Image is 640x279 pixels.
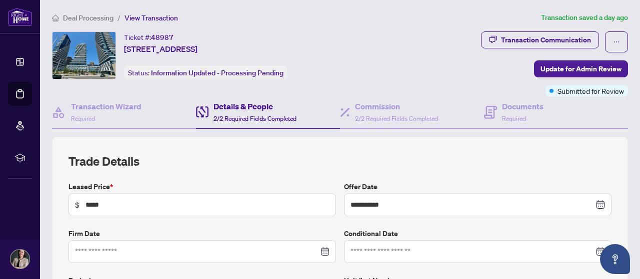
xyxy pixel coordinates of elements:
span: ellipsis [613,38,620,45]
span: 2/2 Required Fields Completed [213,115,296,122]
label: Leased Price [68,181,336,192]
li: / [117,12,120,23]
img: IMG-C12319756_1.jpg [52,32,115,79]
img: Profile Icon [10,250,29,269]
div: Transaction Communication [501,32,591,48]
button: Transaction Communication [481,31,599,48]
span: $ [75,199,79,210]
span: [STREET_ADDRESS] [124,43,197,55]
h4: Commission [355,100,438,112]
span: View Transaction [124,13,178,22]
label: Conditional Date [344,228,611,239]
button: Open asap [600,244,630,274]
article: Transaction saved a day ago [541,12,628,23]
span: Required [71,115,95,122]
img: logo [8,7,32,26]
button: Update for Admin Review [534,60,628,77]
label: Firm Date [68,228,336,239]
span: Required [502,115,526,122]
span: home [52,14,59,21]
span: 48987 [151,33,173,42]
span: Information Updated - Processing Pending [151,68,283,77]
div: Ticket #: [124,31,173,43]
span: Submitted for Review [557,85,624,96]
h4: Transaction Wizard [71,100,141,112]
label: Offer Date [344,181,611,192]
span: 2/2 Required Fields Completed [355,115,438,122]
h2: Trade Details [68,153,611,169]
div: Status: [124,66,287,79]
span: Update for Admin Review [540,61,621,77]
h4: Details & People [213,100,296,112]
span: Deal Processing [63,13,113,22]
h4: Documents [502,100,543,112]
